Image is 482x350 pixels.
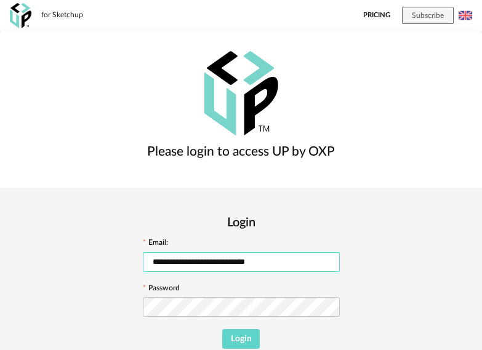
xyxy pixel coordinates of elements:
img: OXP [10,3,31,28]
img: us [459,9,472,22]
label: Email: [143,239,168,249]
span: Login [231,335,252,343]
img: OXP [204,51,278,137]
h3: Please login to access UP by OXP [147,143,335,160]
label: Password [143,284,180,294]
h2: Login [143,215,340,231]
div: for Sketchup [41,10,83,20]
button: Login [222,329,260,349]
span: Subscribe [412,12,444,19]
button: Subscribe [402,7,454,24]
